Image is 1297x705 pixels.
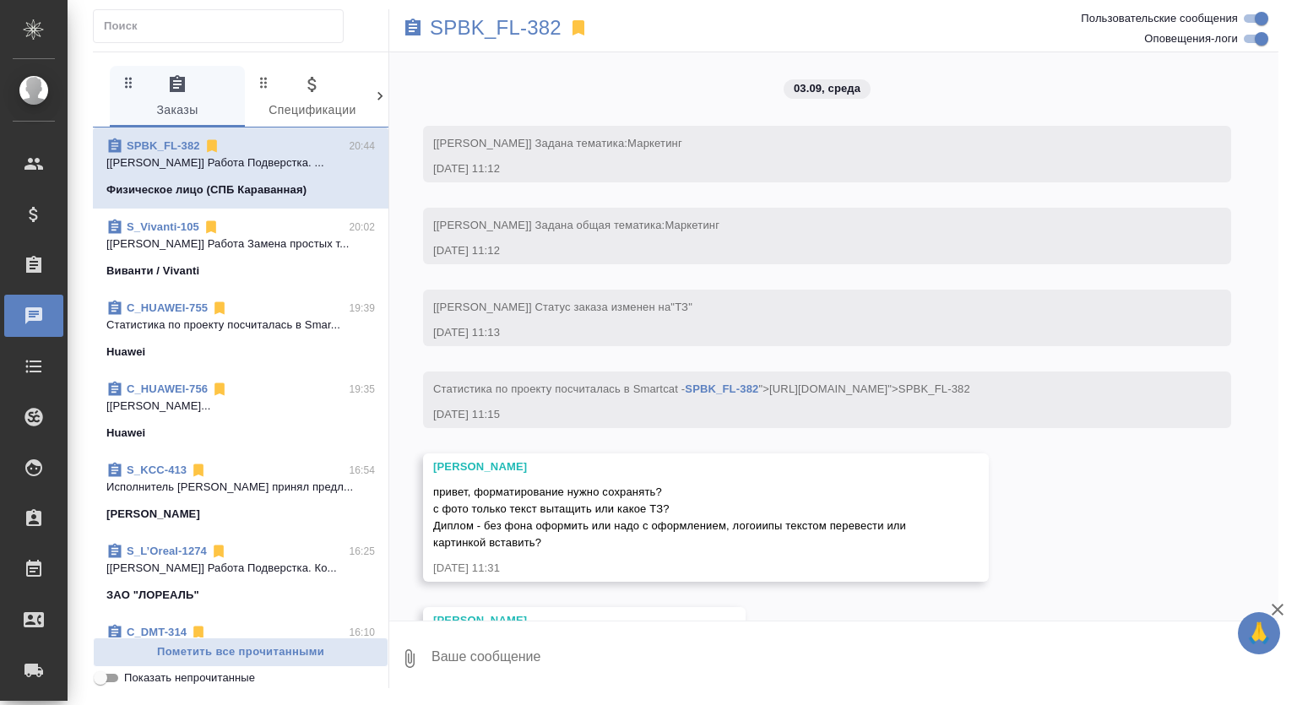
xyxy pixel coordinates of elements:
span: Оповещения-логи [1144,30,1238,47]
div: C_DMT-31416:10[[PERSON_NAME]] Работа Постредактура ма...[PERSON_NAME] (Втб Капитал) [93,614,388,695]
svg: Отписаться [210,543,227,560]
p: [PERSON_NAME] [106,506,200,523]
p: Виванти / Vivanti [106,263,199,279]
div: [DATE] 11:12 [433,160,1172,177]
p: 16:25 [349,543,375,560]
div: C_HUAWEI-75619:35[[PERSON_NAME]...Huawei [93,371,388,452]
button: 🙏 [1238,612,1280,654]
a: S_KCC-413 [127,464,187,476]
svg: Отписаться [190,462,207,479]
span: Спецификации [255,74,370,121]
p: 03.09, среда [794,80,860,97]
div: S_Vivanti-10520:02[[PERSON_NAME]] Работа Замена простых т...Виванти / Vivanti [93,209,388,290]
p: Исполнитель [PERSON_NAME] принял предл... [106,479,375,496]
a: SPBK_FL-382 [127,139,200,152]
span: Заказы [120,74,235,121]
input: Поиск [104,14,343,38]
p: ЗАО "ЛОРЕАЛЬ" [106,587,199,604]
span: 🙏 [1245,616,1273,651]
div: [DATE] 11:13 [433,324,1172,341]
p: 16:54 [349,462,375,479]
span: Маркетинг [665,219,719,231]
span: "ТЗ" [670,301,692,313]
p: Cтатистика по проекту посчиталась в Smar... [106,317,375,334]
p: Физическое лицо (СПБ Караванная) [106,182,307,198]
div: C_HUAWEI-75519:39Cтатистика по проекту посчиталась в Smar...Huawei [93,290,388,371]
p: 19:39 [349,300,375,317]
p: [[PERSON_NAME]] Работа Замена простых т... [106,236,375,252]
div: [DATE] 11:15 [433,406,1172,423]
div: [DATE] 11:31 [433,560,930,577]
p: 20:02 [349,219,375,236]
span: Маркетинг [627,137,682,149]
span: Cтатистика по проекту посчиталась в Smartcat - ">[URL][DOMAIN_NAME]">SPBK_FL-382 [433,382,970,395]
span: Показать непрочитанные [124,670,255,686]
div: [PERSON_NAME] [433,612,686,629]
p: [[PERSON_NAME]] Работа Подверстка. ... [106,155,375,171]
p: [[PERSON_NAME]... [106,398,375,415]
p: 20:44 [349,138,375,155]
svg: Отписаться [190,624,207,641]
button: Пометить все прочитанными [93,637,388,667]
a: SPBK_FL-382 [685,382,758,395]
svg: Отписаться [204,138,220,155]
a: C_HUAWEI-755 [127,301,208,314]
div: [DATE] 11:12 [433,242,1172,259]
div: SPBK_FL-38220:44[[PERSON_NAME]] Работа Подверстка. ...Физическое лицо (СПБ Караванная) [93,127,388,209]
p: 16:10 [349,624,375,641]
svg: Отписаться [211,381,228,398]
span: [[PERSON_NAME]] Задана общая тематика: [433,219,719,231]
a: S_L’Oreal-1274 [127,545,207,557]
div: S_L’Oreal-127416:25[[PERSON_NAME]] Работа Подверстка. Ко...ЗАО "ЛОРЕАЛЬ" [93,533,388,614]
span: Пометить все прочитанными [102,643,379,662]
span: Пользовательские сообщения [1081,10,1238,27]
p: 19:35 [349,381,375,398]
div: S_KCC-41316:54Исполнитель [PERSON_NAME] принял предл...[PERSON_NAME] [93,452,388,533]
span: [[PERSON_NAME]] Статус заказа изменен на [433,301,692,313]
p: Huawei [106,425,145,442]
p: [[PERSON_NAME]] Работа Подверстка. Ко... [106,560,375,577]
svg: Зажми и перетащи, чтобы поменять порядок вкладок [256,74,272,90]
span: [[PERSON_NAME]] Задана тематика: [433,137,682,149]
a: S_Vivanti-105 [127,220,199,233]
svg: Отписаться [211,300,228,317]
p: Huawei [106,344,145,361]
svg: Зажми и перетащи, чтобы поменять порядок вкладок [121,74,137,90]
a: C_HUAWEI-756 [127,382,208,395]
a: C_DMT-314 [127,626,187,638]
div: [PERSON_NAME] [433,458,930,475]
svg: Отписаться [203,219,220,236]
a: SPBK_FL-382 [430,19,562,36]
span: привет, форматирование нужно сохранять? с фото только текст вытащить или какое ТЗ? Диплом - без ф... [433,485,909,549]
